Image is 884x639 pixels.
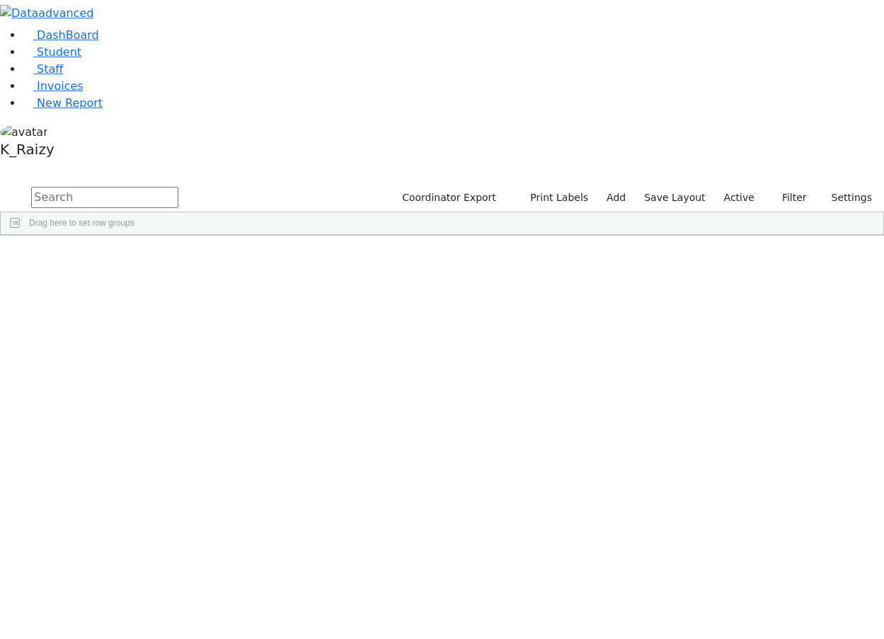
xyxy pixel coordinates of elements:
button: Settings [813,187,878,209]
span: New Report [37,96,103,110]
label: Active [718,187,761,209]
input: Search [31,187,178,208]
span: Student [37,45,81,59]
span: Drag here to set row groups [29,218,134,228]
a: Invoices [23,79,84,93]
a: Staff [23,62,63,76]
a: DashBoard [23,28,99,42]
button: Coordinator Export [393,187,503,209]
span: Invoices [37,79,84,93]
button: Filter [764,187,813,209]
a: Student [23,45,81,59]
button: Save Layout [638,187,711,209]
span: DashBoard [37,28,99,42]
span: Staff [37,62,63,76]
button: Print Labels [514,187,595,209]
a: New Report [23,96,103,110]
a: Add [600,187,632,209]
